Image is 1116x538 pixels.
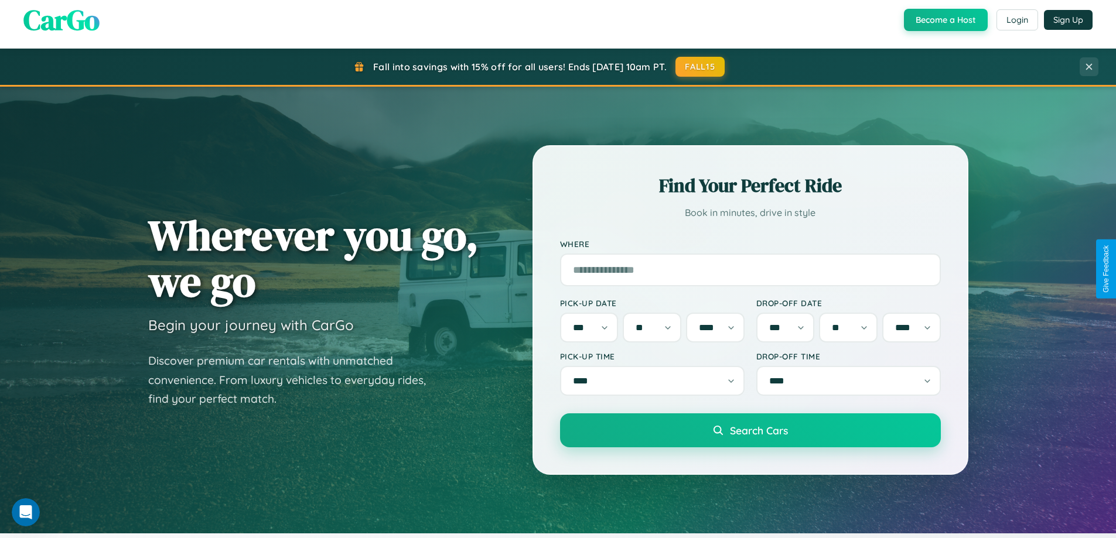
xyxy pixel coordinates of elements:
h3: Begin your journey with CarGo [148,316,354,334]
button: Login [996,9,1038,30]
button: Sign Up [1044,10,1093,30]
h1: Wherever you go, we go [148,212,479,304]
label: Pick-up Time [560,351,745,361]
span: CarGo [23,1,100,39]
label: Drop-off Date [756,298,941,308]
h2: Find Your Perfect Ride [560,173,941,198]
button: Become a Host [904,9,988,31]
div: Give Feedback [1102,245,1110,293]
button: FALL15 [675,57,725,77]
p: Book in minutes, drive in style [560,204,941,221]
span: Search Cars [730,424,788,437]
label: Pick-up Date [560,298,745,308]
p: Discover premium car rentals with unmatched convenience. From luxury vehicles to everyday rides, ... [148,351,441,409]
iframe: Intercom live chat [12,498,40,526]
label: Drop-off Time [756,351,941,361]
label: Where [560,239,941,249]
button: Search Cars [560,413,941,447]
span: Fall into savings with 15% off for all users! Ends [DATE] 10am PT. [373,61,667,73]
